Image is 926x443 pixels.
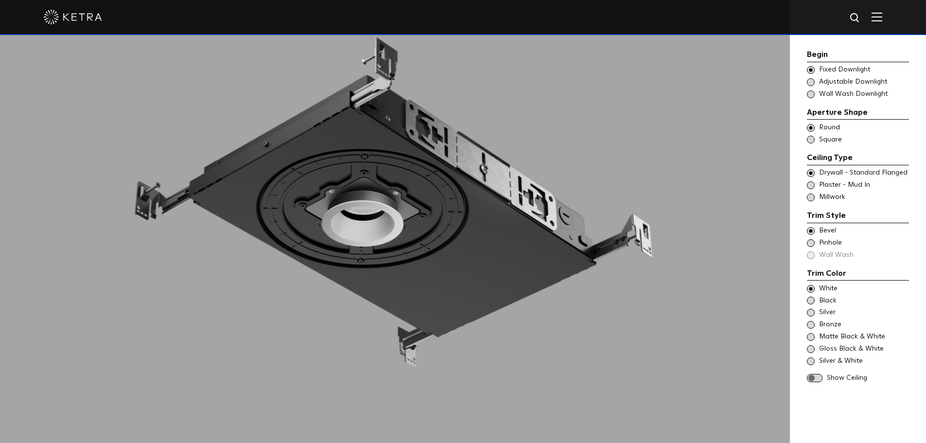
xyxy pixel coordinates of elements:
img: ketra-logo-2019-white [44,10,102,24]
span: Show Ceiling [827,373,909,383]
span: Bevel [819,226,908,236]
span: Matte Black & White [819,332,908,342]
span: Round [819,123,908,133]
span: Drywall - Standard Flanged [819,168,908,178]
span: Wall Wash Downlight [819,89,908,99]
span: Bronze [819,320,908,330]
img: search icon [849,12,861,24]
div: Ceiling Type [807,152,909,165]
img: Hamburger%20Nav.svg [872,12,882,21]
span: Plaster - Mud In [819,180,908,190]
span: Silver & White [819,356,908,366]
div: Aperture Shape [807,106,909,120]
div: Trim Color [807,267,909,281]
span: Gloss Black & White [819,344,908,354]
span: Silver [819,308,908,318]
div: Begin [807,49,909,62]
span: Pinhole [819,238,908,248]
div: Trim Style [807,210,909,223]
span: Adjustable Downlight [819,77,908,87]
span: Square [819,135,908,145]
span: Millwork [819,193,908,202]
span: Black [819,296,908,306]
span: Fixed Downlight [819,65,908,75]
span: White [819,284,908,294]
